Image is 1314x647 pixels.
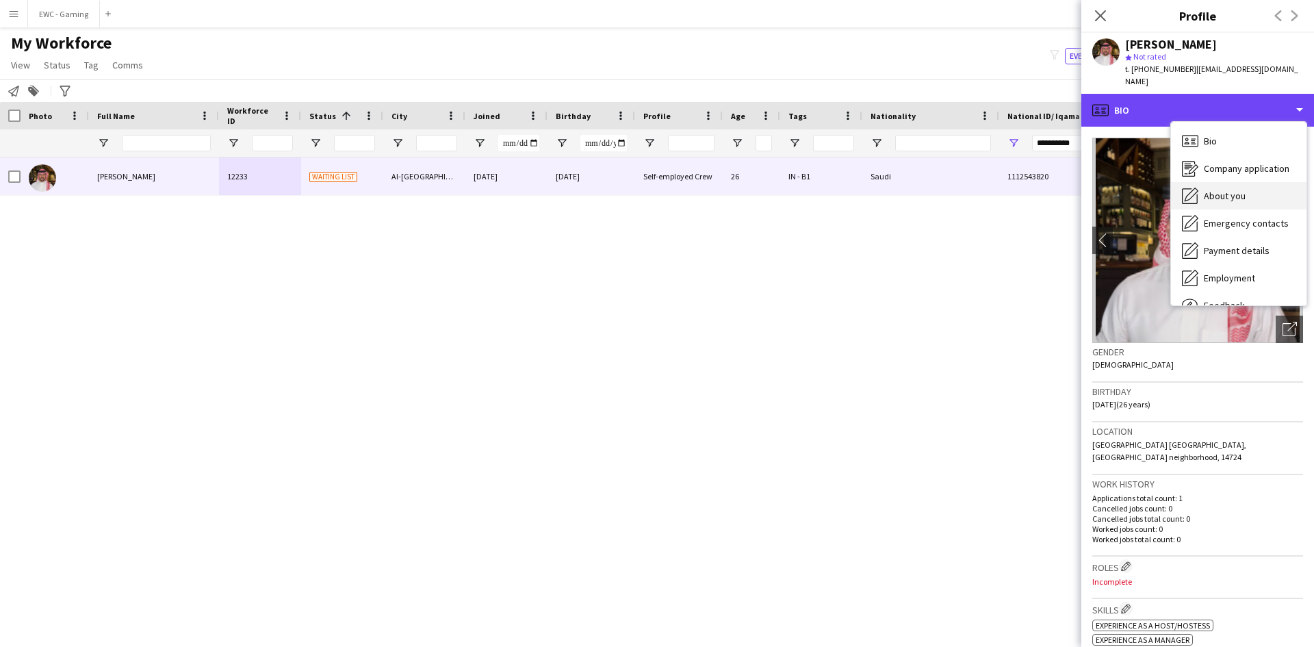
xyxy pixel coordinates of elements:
button: Open Filter Menu [788,137,801,149]
span: Waiting list [309,172,357,182]
span: About you [1204,190,1246,202]
p: Worked jobs total count: 0 [1092,534,1303,544]
div: Self-employed Crew [635,157,723,195]
div: Bio [1081,94,1314,127]
div: Al-[GEOGRAPHIC_DATA] neighborhood [383,157,465,195]
p: Cancelled jobs total count: 0 [1092,513,1303,524]
span: Status [44,59,70,71]
span: [GEOGRAPHIC_DATA] [GEOGRAPHIC_DATA], [GEOGRAPHIC_DATA] neighborhood, 14724 [1092,440,1246,462]
a: Status [38,56,76,74]
span: Feedback [1204,299,1245,312]
span: Photo [29,111,52,121]
button: Open Filter Menu [1007,137,1020,149]
img: Crew avatar or photo [1092,138,1303,343]
span: View [11,59,30,71]
div: Company application [1171,155,1306,182]
input: Status Filter Input [334,135,375,151]
span: Comms [112,59,143,71]
input: Nationality Filter Input [895,135,991,151]
span: National ID/ Iqama number [1007,111,1111,121]
div: [PERSON_NAME] [1125,38,1217,51]
app-action-btn: Advanced filters [57,83,73,99]
span: Age [731,111,745,121]
app-action-btn: Add to tag [25,83,42,99]
button: Open Filter Menu [391,137,404,149]
span: Experience as a Manager [1096,635,1189,645]
span: City [391,111,407,121]
div: 26 [723,157,780,195]
span: My Workforce [11,33,112,53]
div: Payment details [1171,237,1306,264]
img: KHALID AL HARTHI [29,164,56,192]
span: Experience as a Host/Hostess [1096,620,1210,631]
h3: Birthday [1092,385,1303,398]
span: Profile [643,111,671,121]
span: Birthday [556,111,591,121]
a: View [5,56,36,74]
span: Employment [1204,272,1255,284]
div: Open photos pop-in [1276,316,1303,343]
h3: Work history [1092,478,1303,490]
button: Open Filter Menu [556,137,568,149]
input: Profile Filter Input [668,135,714,151]
div: Bio [1171,127,1306,155]
button: EWC - Gaming [28,1,100,27]
h3: Profile [1081,7,1314,25]
a: Tag [79,56,104,74]
div: Emergency contacts [1171,210,1306,237]
p: Applications total count: 1 [1092,493,1303,503]
app-action-btn: Notify workforce [5,83,22,99]
span: Company application [1204,162,1289,175]
p: Incomplete [1092,576,1303,587]
div: About you [1171,182,1306,210]
input: Birthday Filter Input [580,135,627,151]
span: Full Name [97,111,135,121]
input: Tags Filter Input [813,135,854,151]
p: Worked jobs count: 0 [1092,524,1303,534]
button: Everyone8,180 [1065,48,1133,64]
span: Nationality [871,111,916,121]
span: [PERSON_NAME] [97,171,155,181]
button: Open Filter Menu [643,137,656,149]
button: Open Filter Menu [309,137,322,149]
input: Age Filter Input [756,135,772,151]
span: Payment details [1204,244,1270,257]
input: Full Name Filter Input [122,135,211,151]
button: Open Filter Menu [474,137,486,149]
span: Workforce ID [227,105,276,126]
input: Joined Filter Input [498,135,539,151]
span: Status [309,111,336,121]
button: Open Filter Menu [97,137,109,149]
span: Tags [788,111,807,121]
h3: Gender [1092,346,1303,358]
span: 1112543820 [1007,171,1048,181]
input: Workforce ID Filter Input [252,135,293,151]
h3: Roles [1092,559,1303,574]
div: [DATE] [547,157,635,195]
div: Saudi [862,157,999,195]
input: City Filter Input [416,135,457,151]
span: [DATE] (26 years) [1092,399,1150,409]
div: 12233 [219,157,301,195]
span: Not rated [1133,51,1166,62]
h3: Location [1092,425,1303,437]
div: Feedback [1171,292,1306,319]
button: Open Filter Menu [227,137,240,149]
span: Tag [84,59,99,71]
input: National ID/ Iqama number Filter Input [1032,135,1128,151]
div: [DATE] [465,157,547,195]
div: Employment [1171,264,1306,292]
span: t. [PHONE_NUMBER] [1125,64,1196,74]
button: Open Filter Menu [871,137,883,149]
span: | [EMAIL_ADDRESS][DOMAIN_NAME] [1125,64,1298,86]
span: Emergency contacts [1204,217,1289,229]
span: [DEMOGRAPHIC_DATA] [1092,359,1174,370]
h3: Skills [1092,602,1303,616]
a: Comms [107,56,149,74]
span: Bio [1204,135,1217,147]
div: IN - B1 [780,157,862,195]
p: Cancelled jobs count: 0 [1092,503,1303,513]
span: Joined [474,111,500,121]
button: Open Filter Menu [731,137,743,149]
